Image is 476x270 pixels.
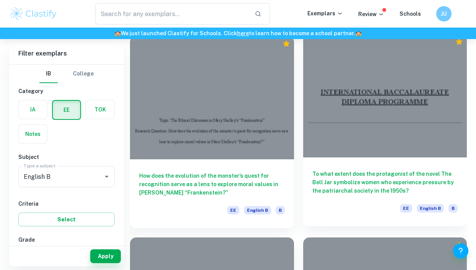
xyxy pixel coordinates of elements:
button: College [73,65,94,83]
button: IB [39,65,58,83]
h6: Criteria [18,200,115,208]
h6: JU [440,10,448,18]
p: Review [358,10,384,18]
h6: Category [18,87,115,95]
button: TOK [86,100,114,119]
button: IA [19,100,47,119]
span: English B [417,204,444,213]
span: 🏫 [355,30,362,36]
span: EE [400,204,412,213]
h6: To what extent does the protagonist of the novel The Bell Jar symbolize women who experience pres... [312,170,458,195]
h6: We just launched Clastify for Schools. Click to learn how to become a school partner. [2,29,474,38]
span: B [448,204,458,213]
a: To what extent does the protagonist of the novel The Bell Jar symbolize women who experience pres... [303,36,467,228]
span: 🏫 [114,30,121,36]
input: Search for any exemplars... [95,3,249,25]
button: Select [18,213,115,226]
img: Clastify logo [9,6,58,21]
span: EE [227,206,239,214]
h6: How does the evolution of the monster’s quest for recognition serve as a lens to explore moral va... [139,172,285,197]
a: Schools [400,11,421,17]
span: B [276,206,285,214]
h6: Grade [18,236,115,244]
label: Type a subject [24,162,55,169]
div: Premium [455,38,463,46]
button: Notes [19,125,47,143]
a: How does the evolution of the monster’s quest for recognition serve as a lens to explore moral va... [130,36,294,228]
div: Filter type choice [39,65,94,83]
button: Apply [90,249,121,263]
div: Premium [455,241,463,249]
a: here [237,30,249,36]
button: JU [436,6,452,21]
div: Premium [283,40,290,47]
h6: Filter exemplars [9,43,124,64]
p: Exemplars [307,9,343,18]
button: Help and Feedback [453,243,468,259]
button: EE [53,101,80,119]
button: Open [101,171,112,182]
span: English B [244,206,271,214]
h6: Subject [18,153,115,161]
